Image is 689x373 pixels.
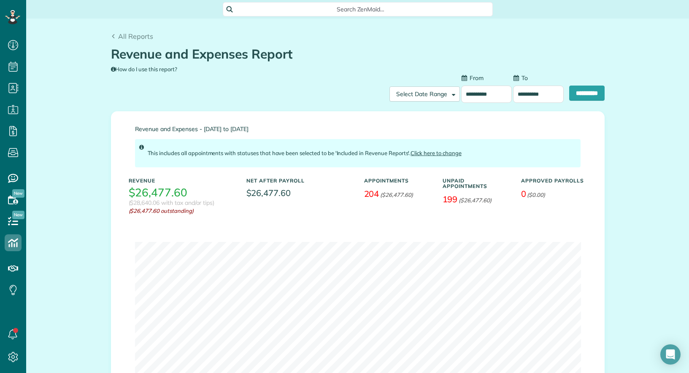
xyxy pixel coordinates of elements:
[411,150,461,156] a: Click here to change
[129,200,215,206] h3: ($28,640.06 with tax and/or tips)
[521,188,526,199] span: 0
[443,178,508,189] h5: Unpaid Appointments
[364,188,379,199] span: 204
[246,187,351,199] span: $26,477.60
[396,90,447,98] span: Select Date Range
[111,31,154,41] a: All Reports
[111,66,177,72] a: How do I use this report?
[443,194,458,204] span: 199
[389,86,460,102] button: Select Date Range
[364,178,430,183] h5: Appointments
[527,191,545,198] em: ($0.00)
[129,207,234,215] em: ($26,477.60 outstanding)
[129,178,234,183] h5: Revenue
[118,32,153,40] span: All Reports
[380,191,413,198] em: ($26,477.60)
[111,47,598,61] h1: Revenue and Expenses Report
[12,189,24,198] span: New
[12,211,24,219] span: New
[461,74,484,82] label: From
[246,178,305,183] h5: Net After Payroll
[521,178,587,183] h5: Approved Payrolls
[459,197,492,204] em: ($26,477.60)
[513,74,528,82] label: To
[135,126,581,132] span: Revenue and Expenses - [DATE] to [DATE]
[129,187,188,199] h3: $26,477.60
[148,150,462,156] span: This includes all appointments with statuses that have been selected to be 'Included in Revenue R...
[660,344,681,365] div: Open Intercom Messenger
